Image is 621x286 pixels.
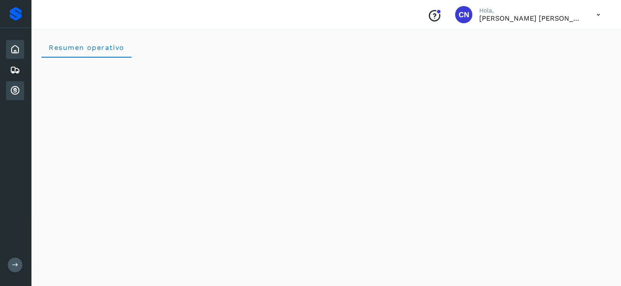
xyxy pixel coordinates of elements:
p: Hola, [479,7,583,14]
div: Embarques [6,61,24,80]
div: Cuentas por cobrar [6,81,24,100]
span: Resumen operativo [48,43,125,52]
div: Inicio [6,40,24,59]
p: Claudia Nohemi González Sánchez [479,14,583,22]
